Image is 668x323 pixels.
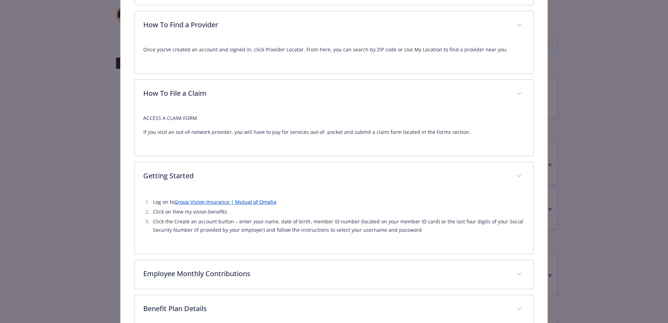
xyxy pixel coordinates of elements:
[143,171,508,181] p: Getting Started
[135,260,533,289] div: Employee Monthly Contributions
[135,162,533,191] div: Getting Started
[135,191,533,254] div: Getting Started
[143,45,525,54] p: Once you’ve created an account and signed in, click Provider Locator. From here, you can search b...
[151,208,525,216] li: Click on View my vision benefits
[174,199,276,205] a: Group Vision Insurance | Mutual of Omaha
[143,268,508,279] p: Employee Monthly Contributions
[135,108,533,156] div: How To File a Claim
[151,217,525,234] li: Click the Create an account button – enter your name, date of birth, member ID number (located on...
[135,80,533,108] div: How To File a Claim
[143,303,508,314] p: Benefit Plan Details
[135,11,533,40] div: How To Find a Provider
[135,40,533,73] div: How To Find a Provider
[143,20,508,30] p: How To Find a Provider
[143,88,508,99] p: How To File a Claim
[151,198,525,206] li: Log on to
[143,128,525,136] p: If you visit an out-of-network provider, you will have to pay for services out-of- pocket and sub...
[143,114,525,122] p: ACCESS A CLAIM FORM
